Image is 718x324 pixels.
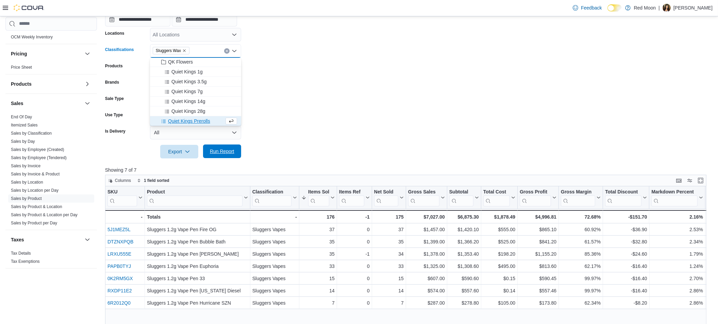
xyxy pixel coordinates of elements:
span: Quiet Kings 14g [171,98,205,105]
div: 0 [339,262,370,270]
button: Subtotal [449,189,479,206]
a: Sales by Day [11,139,35,144]
div: $0.14 [483,287,515,295]
div: 35 [301,250,335,258]
button: Classification [252,189,297,206]
span: Sales by Product & Location per Day [11,212,78,218]
span: OCM Weekly Inventory [11,34,53,40]
div: 175 [374,213,404,221]
button: Taxes [83,236,91,244]
a: OCM Weekly Inventory [11,35,53,39]
button: Remove Sluggers Wax from selection in this group [182,49,186,53]
div: Sales [5,113,97,230]
button: 1 field sorted [134,176,172,185]
div: 0 [339,225,370,234]
button: Product [147,189,248,206]
div: Sluggers 1.2g Vape Pen Euphoria [147,262,248,270]
div: 72.68% [561,213,601,221]
div: 61.57% [561,238,601,246]
button: Pricing [11,50,82,57]
div: Gross Sales [408,189,439,195]
div: Totals [147,213,248,221]
div: $278.80 [449,299,479,307]
span: QK Flowers [168,58,193,65]
span: Sluggers Wax [156,47,181,54]
span: Sales by Product & Location [11,204,62,209]
div: $1,155.20 [520,250,556,258]
a: Sales by Invoice [11,164,40,168]
button: Products [11,81,82,87]
div: Sluggers 1.2g Vape Pen [US_STATE] Diesel [147,287,248,295]
button: Products [83,80,91,88]
button: Quiet Kings 14g [150,97,241,106]
div: - [252,213,297,221]
div: 0 [339,274,370,283]
div: Markdown Percent [651,189,697,195]
div: 33 [301,262,335,270]
span: Quiet Kings 28g [171,108,205,115]
div: Net Sold [374,189,398,195]
span: Sales by Location per Day [11,188,59,193]
span: Sales by Employee (Tendered) [11,155,67,160]
h3: Taxes [11,236,24,243]
div: Items Sold [308,189,329,195]
a: PAPB0TYJ [107,263,131,269]
div: Sluggers Vapes [252,287,297,295]
div: 2.53% [651,225,703,234]
button: Columns [105,176,134,185]
a: Sales by Product per Day [11,221,57,225]
div: $557.46 [520,287,556,295]
label: Is Delivery [105,129,126,134]
div: Subtotal [449,189,473,206]
span: Quiet Kings Prerolls [168,118,210,124]
span: 1 field sorted [144,178,169,183]
div: -$16.40 [605,287,647,295]
div: Sluggers Vapes [252,299,297,307]
div: 2.34% [651,238,703,246]
span: Run Report [210,148,234,155]
a: Feedback [570,1,604,15]
div: $1,878.49 [483,213,515,221]
div: $557.60 [449,287,479,295]
div: -$8.20 [605,299,647,307]
div: 1.24% [651,262,703,270]
button: Gross Profit [520,189,556,206]
span: Sales by Product per Day [11,220,57,226]
div: $1,457.00 [408,225,445,234]
button: Markdown Percent [651,189,703,206]
div: 7 [301,299,335,307]
div: Total Cost [483,189,510,195]
div: -$16.40 [605,262,647,270]
div: 2.86% [651,287,703,295]
p: Showing 7 of 7 [105,167,713,173]
div: 7 [374,299,404,307]
div: Markdown Percent [651,189,697,206]
h3: Sales [11,100,23,107]
div: Taxes [5,249,97,268]
div: 35 [301,238,335,246]
button: Quiet Kings 28g [150,106,241,116]
button: Quiet Kings 1g [150,67,241,77]
div: $287.00 [408,299,445,307]
a: Tax Exemptions [11,259,40,264]
a: Sales by Employee (Created) [11,147,64,152]
span: Sales by Classification [11,131,52,136]
div: $865.10 [520,225,556,234]
button: Quiet Kings 7g [150,87,241,97]
div: 62.34% [561,299,601,307]
div: Sluggers 1.2g Vape Pen Fire OG [147,225,248,234]
button: Display options [686,176,694,185]
span: Itemized Sales [11,122,38,128]
span: Export [164,145,194,158]
div: Total Discount [605,189,641,195]
div: Gross Margin [561,189,595,206]
div: Pricing [5,63,97,74]
a: RXDP11E2 [107,288,132,293]
h3: Products [11,81,32,87]
div: Ester Papazyan [663,4,671,12]
div: Gross Profit [520,189,551,206]
div: Sluggers 1.2g Vape Pen Hurricane SZN [147,299,248,307]
div: $555.00 [483,225,515,234]
span: End Of Day [11,114,32,120]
